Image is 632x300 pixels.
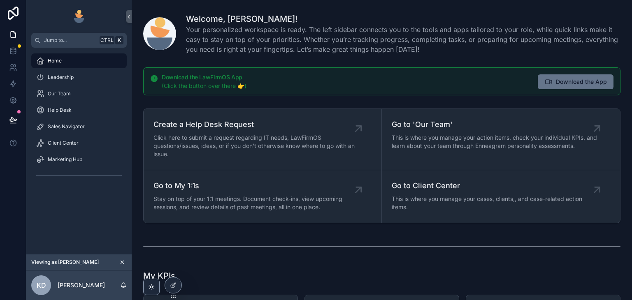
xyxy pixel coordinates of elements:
span: Viewing as [PERSON_NAME] [31,259,99,265]
span: Home [48,58,62,64]
div: scrollable content [26,48,132,192]
span: Go to My 1:1s [153,180,358,192]
span: Ctrl [100,36,114,44]
a: Sales Navigator [31,119,127,134]
span: Go to Client Center [392,180,597,192]
a: Create a Help Desk RequestClick here to submit a request regarding IT needs, LawFirmOS questions/... [144,109,382,170]
span: Stay on top of your 1:1 meetings. Document check-ins, view upcoming sessions, and review details ... [153,195,358,211]
span: Create a Help Desk Request [153,119,358,130]
a: Help Desk [31,103,127,118]
span: Marketing Hub [48,156,82,163]
span: This is where you manage your action items, check your individual KPIs, and learn about your team... [392,134,597,150]
img: App logo [72,10,86,23]
h5: Download the LawFirmOS App [162,74,531,80]
a: Client Center [31,136,127,150]
p: [PERSON_NAME] [58,281,105,289]
a: Go to 'Our Team'This is where you manage your action items, check your individual KPIs, and learn... [382,109,620,170]
span: KD [37,280,46,290]
span: Click here to submit a request regarding IT needs, LawFirmOS questions/issues, ideas, or if you d... [153,134,358,158]
span: Go to 'Our Team' [392,119,597,130]
span: Your personalized workspace is ready. The left sidebar connects you to the tools and apps tailore... [186,25,620,54]
span: Help Desk [48,107,72,113]
a: Our Team [31,86,127,101]
a: Home [31,53,127,68]
div: (Click the button over there 👉) [162,82,531,90]
span: This is where you manage your cases, clients,, and case-related action items. [392,195,597,211]
a: Go to My 1:1sStay on top of your 1:1 meetings. Document check-ins, view upcoming sessions, and re... [144,170,382,223]
h1: My KPIs [143,270,175,282]
span: Our Team [48,90,71,97]
h1: Welcome, [PERSON_NAME]! [186,13,620,25]
span: Sales Navigator [48,123,85,130]
button: Download the App [538,74,613,89]
a: Marketing Hub [31,152,127,167]
button: Jump to...CtrlK [31,33,127,48]
span: Leadership [48,74,74,81]
a: Leadership [31,70,127,85]
span: K [116,37,123,44]
span: Download the App [556,78,607,86]
a: Go to Client CenterThis is where you manage your cases, clients,, and case-related action items. [382,170,620,223]
span: Client Center [48,140,79,146]
span: (Click the button over there 👉) [162,82,246,89]
span: Jump to... [44,37,96,44]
